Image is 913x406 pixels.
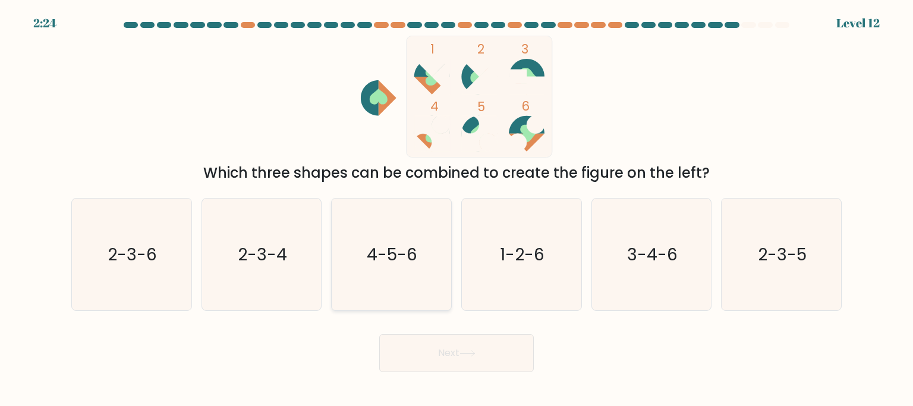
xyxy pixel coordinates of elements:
[430,97,439,115] tspan: 4
[500,243,545,266] text: 1-2-6
[477,40,484,58] tspan: 2
[758,243,807,266] text: 2-3-5
[430,40,435,58] tspan: 1
[477,98,485,115] tspan: 5
[627,243,678,266] text: 3-4-6
[33,14,56,32] div: 2:24
[108,243,158,266] text: 2-3-6
[238,243,287,266] text: 2-3-4
[78,162,835,184] div: Which three shapes can be combined to create the figure on the left?
[521,97,530,115] tspan: 6
[379,334,534,372] button: Next
[521,40,528,58] tspan: 3
[836,14,880,32] div: Level 12
[367,243,418,266] text: 4-5-6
